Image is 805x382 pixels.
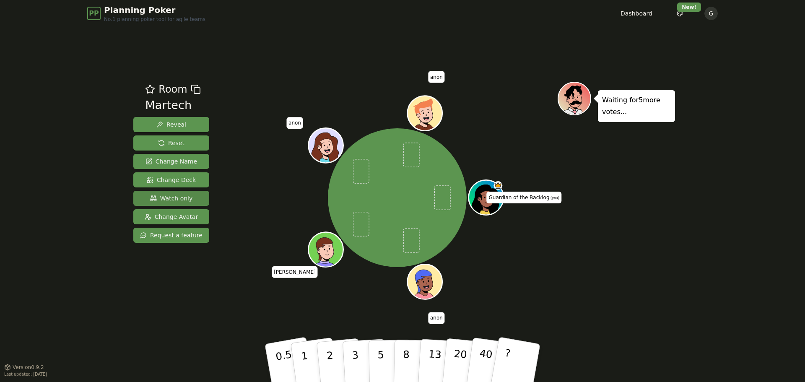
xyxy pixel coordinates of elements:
[133,135,209,151] button: Reset
[140,231,203,239] span: Request a feature
[133,191,209,206] button: Watch only
[4,372,47,377] span: Last updated: [DATE]
[145,82,155,97] button: Add as favourite
[673,6,688,21] button: New!
[156,120,186,129] span: Reveal
[677,3,701,12] div: New!
[104,16,205,23] span: No.1 planning poker tool for agile teams
[104,4,205,16] span: Planning Poker
[704,7,718,20] button: G
[158,82,187,97] span: Room
[133,117,209,132] button: Reveal
[145,97,200,114] div: Martech
[133,228,209,243] button: Request a feature
[272,266,318,278] span: Click to change your name
[133,172,209,187] button: Change Deck
[150,194,193,203] span: Watch only
[158,139,184,147] span: Reset
[428,71,445,83] span: Click to change your name
[133,154,209,169] button: Change Name
[621,9,652,18] a: Dashboard
[4,364,44,371] button: Version0.9.2
[13,364,44,371] span: Version 0.9.2
[493,181,502,190] span: Guardian of the Backlog is the host
[602,94,671,118] p: Waiting for 5 more votes...
[133,209,209,224] button: Change Avatar
[87,4,205,23] a: PPPlanning PokerNo.1 planning poker tool for agile teams
[550,196,560,200] span: (you)
[428,312,445,324] span: Click to change your name
[486,192,561,203] span: Click to change your name
[145,157,197,166] span: Change Name
[89,8,99,18] span: PP
[147,176,196,184] span: Change Deck
[286,117,303,129] span: Click to change your name
[470,181,502,214] button: Click to change your avatar
[145,213,198,221] span: Change Avatar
